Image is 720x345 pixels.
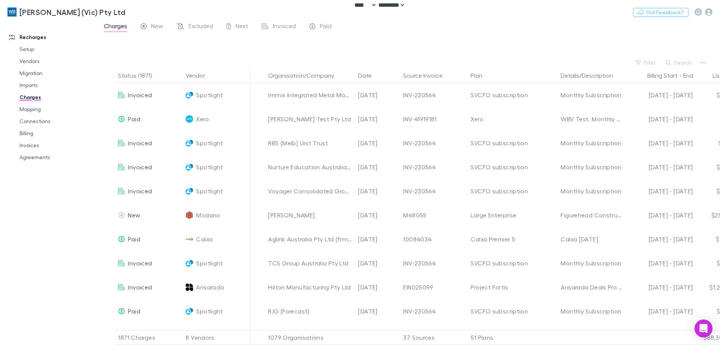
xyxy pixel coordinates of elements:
span: Spotlight [196,83,223,107]
img: Calxa's Logo [186,235,193,243]
div: SVCFO subscription [471,83,555,107]
img: Spotlight's Logo [186,187,193,195]
div: Monthly Subscription [561,155,622,179]
img: Spotlight's Logo [186,139,193,147]
span: Next [235,22,248,32]
img: Spotlight's Logo [186,91,193,99]
div: SVCFO subscription [471,155,555,179]
div: INV-230564 [403,179,465,203]
span: Excluded [189,22,213,32]
div: Aglink Australia Pty Ltd (frmly IHD Pty Ltd) [268,227,352,251]
div: SVCFO subscription [471,179,555,203]
div: RJG (Forecast) [268,299,352,323]
button: Search [662,58,696,67]
div: [DATE] - [DATE] [628,251,693,275]
div: TCS Group Australia Pty Ltd [268,251,352,275]
div: - [628,68,701,83]
span: Invoiced [128,283,152,291]
div: [DATE] - [DATE] [628,155,693,179]
a: Recharges [1,31,101,43]
button: Source Invoice [403,68,451,83]
span: Invoiced [128,139,152,146]
a: Agreements [12,151,101,163]
img: Spotlight's Logo [186,163,193,171]
div: INV-230564 [403,299,465,323]
div: INV-230564 [403,155,465,179]
div: [DATE] - [DATE] [628,227,693,251]
img: Xero's Logo [186,115,193,123]
div: 1871 Charges [115,330,183,345]
div: Hilton Manufacturing Pty Ltd [268,275,352,299]
img: Modano's Logo [186,211,193,219]
span: Invoiced [128,259,152,267]
div: INV-230564 [403,131,465,155]
a: Mapping [12,103,101,115]
span: Calxa [196,227,213,251]
div: SVCFO subscription [471,251,555,275]
div: SVCFO subscription [471,299,555,323]
button: Billing Start [647,68,678,83]
button: Status (1871) [118,68,161,83]
div: Monthly Subscription [561,251,622,275]
div: Project Fortis [471,275,555,299]
a: [PERSON_NAME] (Vic) Pty Ltd [3,3,130,21]
div: RBS (Melb) Unit Trust [268,131,352,155]
button: Details/Description [561,68,622,83]
div: INV-230564 [403,83,465,107]
div: 37 Sources [400,330,468,345]
div: [DATE] [355,251,400,275]
div: [DATE] - [DATE] [628,83,693,107]
span: Spotlight [196,299,223,323]
img: Spotlight's Logo [186,307,193,315]
span: Spotlight [196,155,223,179]
button: Plan [471,68,491,83]
div: [PERSON_NAME] Test Pty Ltd [268,107,352,131]
div: 10084034 [403,227,465,251]
div: INV-41919181 [403,107,465,131]
div: EIN025099 [403,275,465,299]
div: Voyager Consolidated Group Group [268,179,352,203]
img: Ansarada's Logo [186,283,193,291]
a: Migration [12,67,101,79]
span: Spotlight [196,131,223,155]
div: 8 Vendors [183,330,250,345]
div: [DATE] - [DATE] [628,107,693,131]
div: [DATE] - [DATE] [628,131,693,155]
span: Xero [196,107,208,131]
div: [DATE] [355,203,400,227]
span: Paid [320,22,331,32]
div: Ansarada Deals Pro 1GB - 3 Months [561,275,622,299]
button: Vendor [186,68,214,83]
span: Invoiced [273,22,296,32]
div: Calxa Premier 5 [471,227,555,251]
span: New [128,211,140,218]
div: [DATE] [355,179,400,203]
h3: [PERSON_NAME] (Vic) Pty Ltd [19,8,125,17]
div: Figurehead Constructions Pty Ltd [561,203,622,227]
a: Billing [12,127,101,139]
div: [DATE] [355,155,400,179]
img: Spotlight's Logo [186,259,193,267]
div: [DATE] - [DATE] [628,275,693,299]
span: Modano [196,203,220,227]
a: Charges [12,91,101,103]
div: [DATE] [355,131,400,155]
button: End [683,68,693,83]
div: [DATE] [355,227,400,251]
a: Invoices [12,139,101,151]
div: INV-230564 [403,251,465,275]
div: Large Enterprise [471,203,555,227]
div: SVCFO subscription [471,131,555,155]
button: Filter [632,58,660,67]
div: [PERSON_NAME] [268,203,352,227]
span: Invoiced [128,187,152,194]
span: Paid [128,115,140,122]
div: Monthly Subscription [561,179,622,203]
div: [DATE] - [DATE] [628,179,693,203]
a: Imports [12,79,101,91]
div: [DATE] [355,299,400,323]
span: Spotlight [196,179,223,203]
a: Setup [12,43,101,55]
span: Spotlight [196,251,223,275]
button: Date [358,68,381,83]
